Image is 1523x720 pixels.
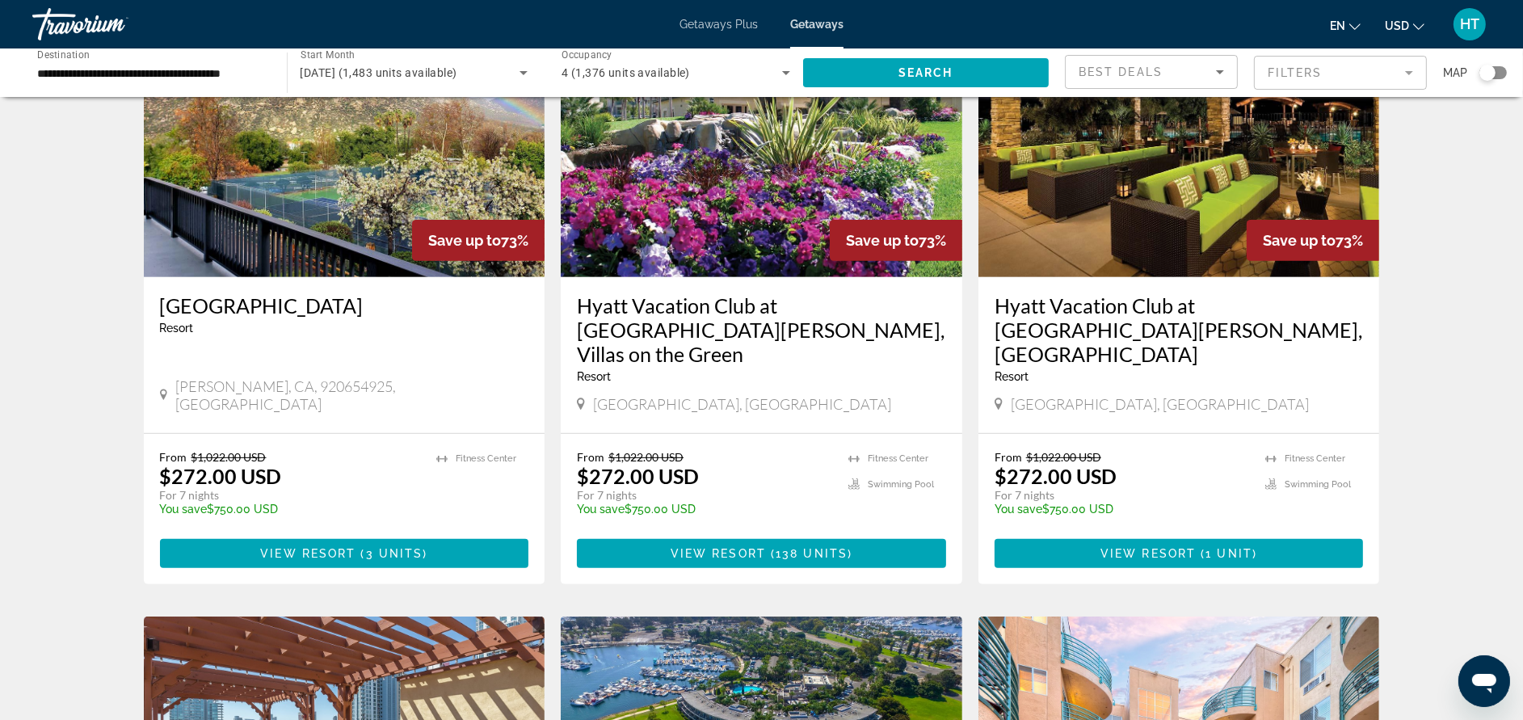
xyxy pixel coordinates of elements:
p: $750.00 USD [160,503,421,516]
button: User Menu [1449,7,1491,41]
span: Best Deals [1079,65,1163,78]
span: View Resort [671,547,766,560]
span: Fitness Center [1285,453,1345,464]
span: ( ) [766,547,852,560]
button: Change currency [1385,14,1424,37]
span: 138 units [776,547,848,560]
span: [DATE] (1,483 units available) [301,66,457,79]
span: Swimming Pool [1285,479,1351,490]
a: Getaways Plus [679,18,758,31]
img: ii_wmx1.jpg [978,19,1380,277]
p: $750.00 USD [577,503,832,516]
span: $1,022.00 USD [608,450,684,464]
span: 4 (1,376 units available) [562,66,690,79]
div: 73% [830,220,962,261]
mat-select: Sort by [1079,62,1224,82]
span: [GEOGRAPHIC_DATA], [GEOGRAPHIC_DATA] [1011,395,1309,413]
p: For 7 nights [995,488,1250,503]
span: Fitness Center [868,453,928,464]
a: Getaways [790,18,844,31]
button: Search [803,58,1050,87]
span: Fitness Center [456,453,516,464]
span: 3 units [366,547,423,560]
span: Save up to [846,232,919,249]
span: View Resort [260,547,356,560]
span: Swimming Pool [868,479,934,490]
p: For 7 nights [577,488,832,503]
a: Hyatt Vacation Club at [GEOGRAPHIC_DATA][PERSON_NAME], [GEOGRAPHIC_DATA] [995,293,1364,366]
iframe: Bouton de lancement de la fenêtre de messagerie [1458,655,1510,707]
span: Occupancy [562,50,612,61]
span: Start Month [301,50,355,61]
p: $750.00 USD [995,503,1250,516]
span: Map [1443,61,1467,84]
span: You save [995,503,1042,516]
p: $272.00 USD [995,464,1117,488]
span: ( ) [356,547,427,560]
p: For 7 nights [160,488,421,503]
div: 73% [412,220,545,261]
span: HT [1460,16,1479,32]
span: Save up to [428,232,501,249]
span: You save [160,503,208,516]
span: 1 unit [1205,547,1252,560]
span: You save [577,503,625,516]
a: [GEOGRAPHIC_DATA] [160,293,529,318]
button: Filter [1254,55,1427,91]
span: Resort [995,370,1029,383]
button: View Resort(1 unit) [995,539,1364,568]
p: $272.00 USD [577,464,699,488]
img: ii_rok1.jpg [144,19,545,277]
span: From [577,450,604,464]
span: From [995,450,1022,464]
span: [GEOGRAPHIC_DATA], [GEOGRAPHIC_DATA] [593,395,891,413]
span: View Resort [1100,547,1196,560]
span: USD [1385,19,1409,32]
span: ( ) [1196,547,1257,560]
a: Hyatt Vacation Club at [GEOGRAPHIC_DATA][PERSON_NAME], Villas on the Green [577,293,946,366]
span: Resort [160,322,194,335]
span: Search [898,66,953,79]
p: $272.00 USD [160,464,282,488]
button: View Resort(3 units) [160,539,529,568]
span: $1,022.00 USD [1026,450,1101,464]
span: en [1330,19,1345,32]
span: Save up to [1263,232,1336,249]
div: 73% [1247,220,1379,261]
span: Resort [577,370,611,383]
span: Destination [37,49,90,61]
button: Change language [1330,14,1361,37]
button: View Resort(138 units) [577,539,946,568]
span: [PERSON_NAME], CA, 920654925, [GEOGRAPHIC_DATA] [175,377,528,413]
span: From [160,450,187,464]
img: ii_vlw1.jpg [561,19,962,277]
a: Travorium [32,3,194,45]
span: $1,022.00 USD [191,450,267,464]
